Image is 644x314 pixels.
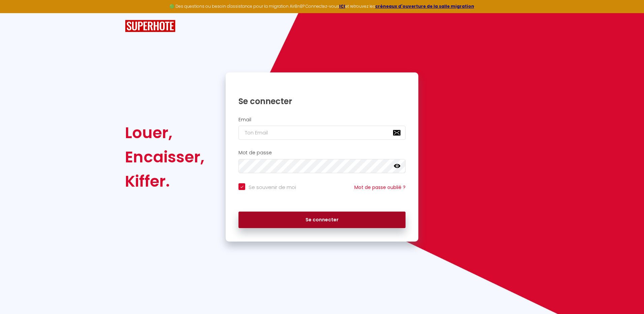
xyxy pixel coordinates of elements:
[238,117,406,123] h2: Email
[238,150,406,156] h2: Mot de passe
[125,145,204,169] div: Encaisser,
[125,121,204,145] div: Louer,
[238,96,406,106] h1: Se connecter
[339,3,345,9] a: ICI
[354,184,406,191] a: Mot de passe oublié ?
[125,169,204,193] div: Kiffer.
[375,3,474,9] a: créneaux d'ouverture de la salle migration
[238,212,406,228] button: Se connecter
[238,126,406,140] input: Ton Email
[125,20,175,32] img: SuperHote logo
